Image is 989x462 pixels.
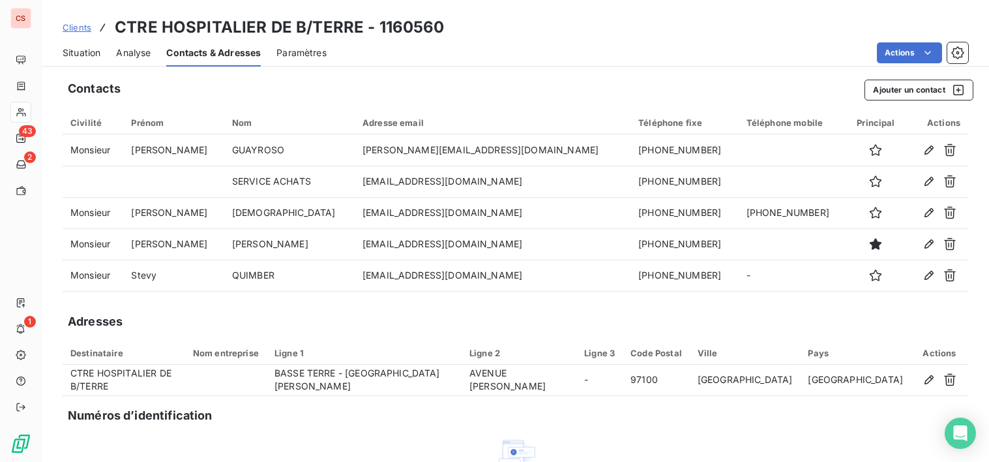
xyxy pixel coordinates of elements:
td: Stevy [123,260,224,291]
td: Monsieur [63,260,123,291]
td: CTRE HOSPITALIER DE B/TERRE [63,365,185,396]
td: [EMAIL_ADDRESS][DOMAIN_NAME] [355,197,630,228]
div: Open Intercom Messenger [945,418,976,449]
td: AVENUE [PERSON_NAME] [462,365,576,396]
div: Ligne 2 [469,348,568,358]
td: BASSE TERRE - [GEOGRAPHIC_DATA][PERSON_NAME] [267,365,462,396]
td: [EMAIL_ADDRESS][DOMAIN_NAME] [355,228,630,260]
td: [PHONE_NUMBER] [630,197,739,228]
td: [EMAIL_ADDRESS][DOMAIN_NAME] [355,260,630,291]
td: [PHONE_NUMBER] [630,134,739,166]
td: [PERSON_NAME] [123,228,224,260]
span: 2 [24,151,36,163]
td: [PERSON_NAME] [123,134,224,166]
div: Ville [698,348,793,358]
span: Paramètres [276,46,327,59]
td: [PHONE_NUMBER] [739,197,847,228]
td: [EMAIL_ADDRESS][DOMAIN_NAME] [355,166,630,197]
span: 43 [19,125,36,137]
td: SERVICE ACHATS [224,166,355,197]
div: Ligne 3 [584,348,615,358]
div: Actions [919,348,960,358]
h5: Numéros d’identification [68,407,213,425]
span: Clients [63,22,91,33]
div: Adresse email [362,117,623,128]
td: Monsieur [63,134,123,166]
div: Destinataire [70,348,177,358]
div: Téléphone fixe [638,117,731,128]
td: [PHONE_NUMBER] [630,228,739,260]
div: CS [10,8,31,29]
span: 1 [24,316,36,328]
td: [PERSON_NAME] [123,197,224,228]
td: Monsieur [63,228,123,260]
div: Pays [808,348,903,358]
span: Analyse [116,46,151,59]
td: QUIMBER [224,260,355,291]
td: [PERSON_NAME] [224,228,355,260]
span: Contacts & Adresses [166,46,261,59]
td: [GEOGRAPHIC_DATA] [690,365,801,396]
h5: Adresses [68,313,123,331]
div: Actions [913,117,960,128]
div: Code Postal [630,348,682,358]
td: 97100 [623,365,690,396]
td: [PHONE_NUMBER] [630,260,739,291]
td: GUAYROSO [224,134,355,166]
td: - [739,260,847,291]
td: [PHONE_NUMBER] [630,166,739,197]
h5: Contacts [68,80,121,98]
img: Logo LeanPay [10,433,31,454]
div: Nom entreprise [193,348,259,358]
div: Civilité [70,117,115,128]
td: [PERSON_NAME][EMAIL_ADDRESS][DOMAIN_NAME] [355,134,630,166]
td: - [576,365,623,396]
div: Téléphone mobile [746,117,839,128]
a: Clients [63,21,91,34]
h3: CTRE HOSPITALIER DE B/TERRE - 1160560 [115,16,445,39]
td: [GEOGRAPHIC_DATA] [800,365,911,396]
td: Monsieur [63,197,123,228]
div: Ligne 1 [274,348,454,358]
button: Actions [877,42,942,63]
div: Nom [232,117,347,128]
button: Ajouter un contact [864,80,973,100]
div: Principal [854,117,897,128]
td: [DEMOGRAPHIC_DATA] [224,197,355,228]
span: Situation [63,46,100,59]
div: Prénom [131,117,216,128]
